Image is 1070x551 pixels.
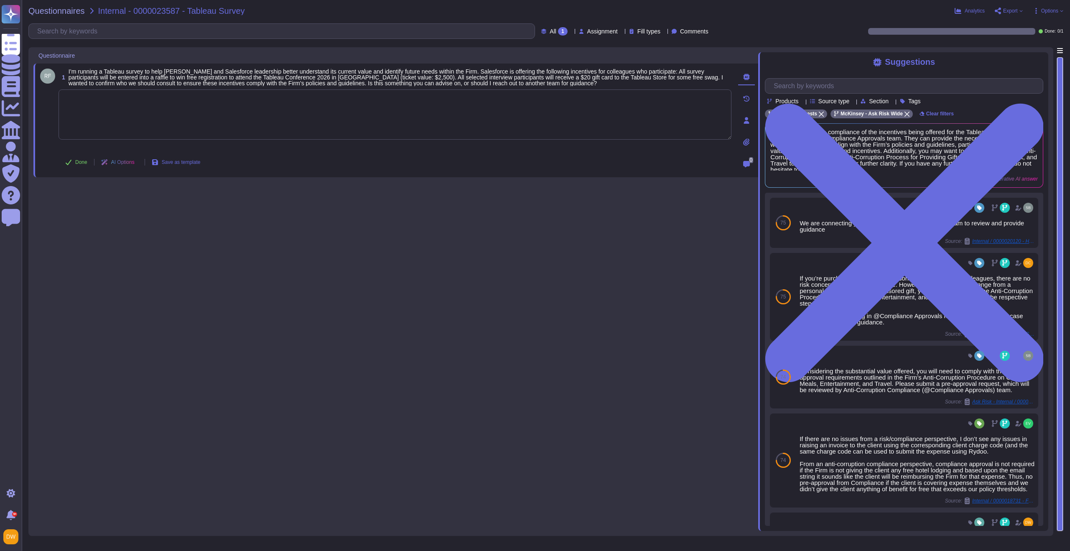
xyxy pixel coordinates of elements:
div: 9+ [12,512,17,517]
span: 0 / 1 [1057,29,1063,33]
img: user [1023,258,1033,268]
button: Save as template [145,154,207,171]
span: 0 [749,157,754,163]
span: Internal - 0000023587 - Tableau Survey [98,7,245,15]
span: AI Options [111,160,135,165]
button: Done [59,154,94,171]
span: Assignment [587,28,618,34]
img: user [1023,518,1033,528]
div: If there are no issues from a risk/compliance perspective, I don’t see any issues in raising an i... [800,436,1035,492]
span: Options [1041,8,1058,13]
span: I’m running a Tableau survey to help [PERSON_NAME] and Salesforce leadership better understand it... [69,68,723,87]
span: Internal / 0000018731 - FW: ECMS Conference AC Hotel Receipt [972,498,1035,503]
span: Analytics [965,8,985,13]
span: Questionnaires [28,7,85,15]
span: 75 [780,220,786,225]
img: user [40,69,55,84]
span: Source: [945,497,1035,504]
button: Analytics [955,8,985,14]
span: 74 [780,375,786,380]
div: 1 [558,27,568,36]
span: Fill types [637,28,660,34]
input: Search by keywords [33,24,535,38]
img: user [3,529,18,544]
span: Questionnaire [38,53,75,59]
span: Done: [1045,29,1056,33]
span: 74 [780,458,786,463]
input: Search by keywords [769,79,1043,93]
button: user [2,528,24,546]
span: 75 [780,294,786,299]
img: user [1023,203,1033,213]
span: Comments [680,28,708,34]
span: Done [75,160,87,165]
img: user [1023,351,1033,361]
span: Save as template [162,160,201,165]
span: 1 [59,74,65,80]
img: user [1023,418,1033,429]
span: All [550,28,556,34]
span: Export [1003,8,1018,13]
